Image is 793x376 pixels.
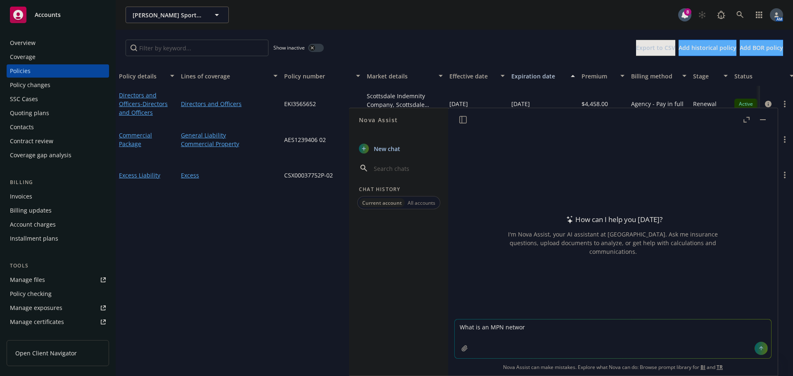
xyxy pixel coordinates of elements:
div: Policy changes [10,78,50,92]
div: Invoices [10,190,32,203]
a: more [780,135,790,144]
a: more [780,170,790,180]
button: Stage [690,66,731,86]
div: Chat History [349,186,448,193]
div: Billing updates [10,204,52,217]
textarea: What is an MPN netwo [455,319,771,358]
button: Policy details [116,66,178,86]
div: Tools [7,262,109,270]
span: CSX00037752P-02 [284,171,333,180]
div: Policies [10,64,31,78]
a: more [780,99,790,109]
span: Open Client Navigator [15,349,77,357]
span: Add BOR policy [740,44,783,52]
a: Directors and Officers [181,99,278,108]
span: Active [738,100,754,108]
div: I'm Nova Assist, your AI assistant at [GEOGRAPHIC_DATA]. Ask me insurance questions, upload docum... [497,230,729,256]
span: Add historical policy [679,44,736,52]
div: Contacts [10,121,34,134]
div: SSC Cases [10,92,38,106]
div: Quoting plans [10,106,49,120]
div: Installment plans [10,232,58,245]
a: General Liability [181,131,278,140]
p: Current account [362,199,402,206]
a: Search [732,7,748,23]
button: Market details [363,66,446,86]
input: Search chats [372,163,438,174]
div: Policy checking [10,287,52,300]
div: 8 [684,8,691,16]
a: BI [700,364,705,371]
a: Excess [181,171,278,180]
button: Policy number [281,66,363,86]
span: New chat [372,144,400,153]
div: Scottsdale Indemnity Company, Scottsdale Insurance Company (Nationwide), RT Specialty Insurance S... [367,92,443,109]
a: Directors and Officers [119,91,168,116]
a: Contacts [7,121,109,134]
span: Nova Assist can make mistakes. Explore what Nova can do: Browse prompt library for and [451,359,774,376]
span: Renewal [693,99,717,108]
a: Switch app [751,7,767,23]
p: All accounts [408,199,435,206]
div: Effective date [449,72,496,80]
div: How can I help you [DATE]? [564,214,662,225]
div: Policy number [284,72,351,80]
button: Lines of coverage [178,66,281,86]
button: Expiration date [508,66,578,86]
span: - Directors and Officers [119,100,168,116]
span: AES1239406 02 [284,135,326,144]
a: Coverage gap analysis [7,149,109,162]
a: Start snowing [694,7,710,23]
span: Export to CSV [636,44,675,52]
div: Coverage gap analysis [10,149,71,162]
a: Commercial Package [119,131,152,148]
a: Accounts [7,3,109,26]
div: Billing method [631,72,677,80]
input: Filter by keyword... [126,40,268,56]
a: Billing updates [7,204,109,217]
div: Coverage [10,50,36,64]
div: Stage [693,72,719,80]
a: Manage certificates [7,315,109,329]
button: Add BOR policy [740,40,783,56]
button: Add historical policy [679,40,736,56]
span: Agency - Pay in full [631,99,684,108]
h1: Nova Assist [359,116,398,124]
span: Accounts [35,12,61,18]
button: New chat [356,141,442,156]
a: Invoices [7,190,109,203]
a: TR [717,364,723,371]
a: Account charges [7,218,109,231]
a: Policy checking [7,287,109,300]
span: EKI3565652 [284,99,316,108]
a: Manage exposures [7,301,109,315]
button: Effective date [446,66,508,86]
div: Billing [7,178,109,187]
a: SSC Cases [7,92,109,106]
div: Overview [10,36,36,50]
a: Installment plans [7,232,109,245]
button: Premium [578,66,628,86]
a: Commercial Property [181,140,278,148]
span: Show inactive [273,44,305,51]
div: Premium [582,72,615,80]
a: Policy changes [7,78,109,92]
a: Contract review [7,135,109,148]
a: circleInformation [763,99,773,109]
div: Manage files [10,273,45,286]
div: Lines of coverage [181,72,268,80]
a: Manage files [7,273,109,286]
div: Manage claims [10,329,52,343]
a: Overview [7,36,109,50]
a: Report a Bug [713,7,729,23]
a: Coverage [7,50,109,64]
div: Manage certificates [10,315,64,329]
a: Excess Liability [119,171,160,179]
span: [PERSON_NAME] Sports, Inc. [133,11,204,19]
span: [DATE] [449,99,468,108]
div: Manage exposures [10,301,62,315]
button: Export to CSV [636,40,675,56]
div: Status [734,72,785,80]
a: Policies [7,64,109,78]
